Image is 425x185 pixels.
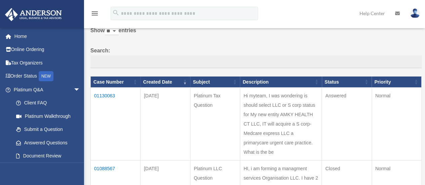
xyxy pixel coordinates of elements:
[91,12,99,17] a: menu
[9,96,87,110] a: Client FAQ
[5,70,90,83] a: Order StatusNEW
[90,26,422,42] label: Show entries
[322,88,372,160] td: Answered
[240,88,322,160] td: Hi myteam, I was wondering is should select LLC or S corp status for My new entity AMKY HEALTH CT...
[74,83,87,97] span: arrow_drop_down
[190,88,240,160] td: Platinum Tax Question
[5,43,90,56] a: Online Ordering
[9,109,87,123] a: Platinum Walkthrough
[372,76,421,88] th: Priority: activate to sort column ascending
[5,30,90,43] a: Home
[5,83,87,96] a: Platinum Q&Aarrow_drop_down
[90,46,422,68] label: Search:
[140,88,190,160] td: [DATE]
[190,76,240,88] th: Subject: activate to sort column ascending
[9,123,87,136] a: Submit a Question
[9,136,84,149] a: Answered Questions
[112,9,120,16] i: search
[140,76,190,88] th: Created Date: activate to sort column ascending
[410,8,420,18] img: User Pic
[39,71,53,81] div: NEW
[240,76,322,88] th: Description: activate to sort column ascending
[372,88,421,160] td: Normal
[3,8,64,21] img: Anderson Advisors Platinum Portal
[90,55,422,68] input: Search:
[322,76,372,88] th: Status: activate to sort column ascending
[5,56,90,70] a: Tax Organizers
[105,28,119,35] select: Showentries
[91,88,140,160] td: 01130063
[91,76,140,88] th: Case Number: activate to sort column ascending
[9,149,87,163] a: Document Review
[91,9,99,17] i: menu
